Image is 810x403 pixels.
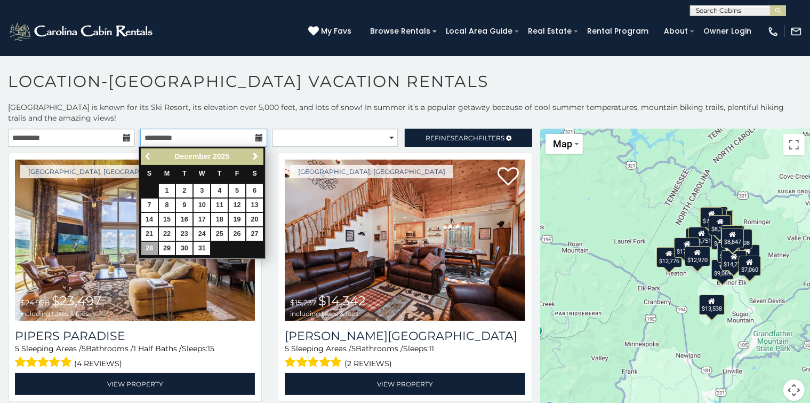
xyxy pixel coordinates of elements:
span: Sunday [147,170,151,177]
a: 30 [176,242,193,255]
img: Rudolph Resort [285,160,525,321]
a: 26 [229,227,245,241]
a: 7 [141,199,158,212]
span: $14,342 [318,293,366,309]
div: $9,556 [717,242,740,263]
a: 4 [211,184,228,197]
span: My Favs [321,26,351,37]
a: Previous [142,150,155,163]
span: $15,237 [290,298,316,307]
a: View Property [285,373,525,395]
a: 9 [176,199,193,212]
div: $17,062 [674,238,700,258]
span: 5 [15,344,19,353]
span: $24,978 [20,298,50,307]
div: $18,751 [688,227,714,247]
span: Map [553,138,572,149]
span: 5 [351,344,356,353]
a: Pipers Paradise $24,978 $23,497 including taxes & fees [15,160,255,321]
a: 13 [246,199,263,212]
a: 6 [246,184,263,197]
span: 5 [285,344,289,353]
a: Owner Login [698,23,757,39]
img: phone-regular-white.png [767,26,779,37]
span: 11 [429,344,434,353]
a: Browse Rentals [365,23,436,39]
a: 5 [229,184,245,197]
a: 20 [246,213,263,226]
div: $4,527 [711,230,734,250]
span: Next [251,152,260,161]
span: (2 reviews) [344,357,392,370]
a: 16 [176,213,193,226]
a: 15 [159,213,175,226]
a: 8 [159,199,175,212]
a: 21 [141,227,158,241]
span: 2025 [213,152,229,161]
a: Next [249,150,262,163]
a: View Property [15,373,255,395]
a: 23 [176,227,193,241]
a: Rudolph Resort $15,237 $14,342 including taxes & fees [285,160,525,321]
a: Real Estate [523,23,577,39]
a: 27 [246,227,263,241]
div: $17,805 [708,210,733,230]
a: Local Area Guide [440,23,518,39]
a: 17 [194,213,210,226]
span: $23,497 [52,293,101,309]
div: $13,538 [699,295,725,315]
a: 22 [159,227,175,241]
a: 14 [141,213,158,226]
span: (4 reviews) [75,357,123,370]
span: Previous [144,152,153,161]
div: $7,060 [739,256,761,276]
span: 15 [207,344,214,353]
a: Pipers Paradise [15,329,255,343]
a: 28 [141,242,158,255]
div: $8,314 [709,215,731,235]
div: $12,544 [734,244,760,265]
div: $11,708 [726,229,752,249]
a: 25 [211,227,228,241]
div: Sleeping Areas / Bathrooms / Sleeps: [285,343,525,370]
div: $7,420 [705,207,728,227]
span: including taxes & fees [290,310,366,317]
div: $12,776 [656,247,682,267]
img: White-1-2.png [8,21,156,42]
a: About [659,23,693,39]
span: 5 [82,344,86,353]
div: $15,369 [686,228,711,248]
a: Rental Program [582,23,654,39]
img: mail-regular-white.png [790,26,802,37]
div: $14,272 [721,250,747,271]
div: $7,794 [700,207,723,227]
a: 3 [194,184,210,197]
a: 24 [194,227,210,241]
a: 19 [229,213,245,226]
a: 11 [211,199,228,212]
span: Refine Filters [426,134,504,142]
a: [GEOGRAPHIC_DATA], [GEOGRAPHIC_DATA] [290,165,453,178]
a: 1 [159,184,175,197]
a: 10 [194,199,210,212]
a: RefineSearchFilters [405,129,532,147]
span: Friday [235,170,239,177]
span: Saturday [252,170,256,177]
a: [PERSON_NAME][GEOGRAPHIC_DATA] [285,329,525,343]
button: Change map style [546,134,583,154]
a: 18 [211,213,228,226]
div: $8,847 [721,228,744,248]
span: Monday [164,170,170,177]
img: Pipers Paradise [15,160,255,321]
div: Sleeping Areas / Bathrooms / Sleeps: [15,343,255,370]
span: Search [451,134,478,142]
span: December [174,152,211,161]
a: 31 [194,242,210,255]
span: including taxes & fees [20,310,101,317]
h3: Rudolph Resort [285,329,525,343]
button: Toggle fullscreen view [783,134,805,155]
button: Map camera controls [783,380,805,401]
span: 1 Half Baths / [133,344,182,353]
div: $12,970 [684,246,710,266]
